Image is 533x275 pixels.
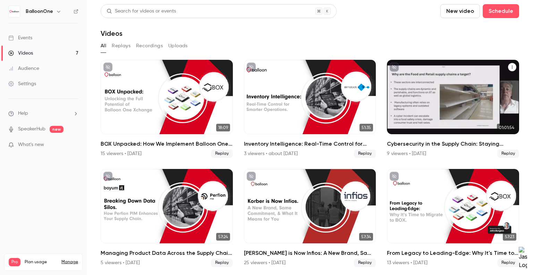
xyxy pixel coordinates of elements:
div: Audience [8,65,39,72]
span: Plan usage [25,259,57,265]
li: Korber is Now Infios: A New Brand, Same Commitment, and What It Means for You. [244,169,376,267]
button: unpublished [103,63,112,72]
li: Managing Product Data Across the Supply Chain Is Complex. Let’s Simplify It. [101,169,233,267]
li: help-dropdown-opener [8,110,78,117]
span: Replay [354,259,376,267]
div: Settings [8,80,36,87]
span: 18:09 [216,124,230,131]
span: Help [18,110,28,117]
button: All [101,40,106,51]
button: unpublished [103,172,112,181]
span: 57:23 [503,233,516,241]
span: Replay [354,149,376,158]
button: unpublished [247,172,256,181]
button: unpublished [390,172,399,181]
div: 15 viewers • [DATE] [101,150,142,157]
h2: Managing Product Data Across the Supply Chain Is Complex. Let’s Simplify It. [101,249,233,257]
div: 9 viewers • [DATE] [387,150,426,157]
li: Inventory Intelligence: Real-Time Control for Smarter Operations with Slimstock [244,60,376,158]
iframe: Noticeable Trigger [70,142,78,148]
h1: Videos [101,29,122,38]
a: 51:35Inventory Intelligence: Real-Time Control for Smarter Operations with Slimstock3 viewers • a... [244,60,376,158]
h2: [PERSON_NAME] is Now Infios: A New Brand, Same Commitment, and What It Means for You. [244,249,376,257]
button: unpublished [247,63,256,72]
a: 18:09BOX Unpacked: How We Implement Balloon One Xchange (BOX)—Our Proven Project Methodology15 vi... [101,60,233,158]
div: 5 viewers • [DATE] [101,259,140,266]
li: BOX Unpacked: How We Implement Balloon One Xchange (BOX)—Our Proven Project Methodology [101,60,233,158]
span: 57:24 [216,233,230,241]
div: 13 viewers • [DATE] [387,259,428,266]
button: Replays [112,40,130,51]
h2: Inventory Intelligence: Real-Time Control for Smarter Operations with Slimstock [244,140,376,148]
span: Replay [211,149,233,158]
h2: BOX Unpacked: How We Implement Balloon One Xchange (BOX)—Our Proven Project Methodology [101,140,233,148]
li: From Legacy to Leading-Edge: Why It's Time to Migrate to BOX [387,169,519,267]
span: new [50,126,64,133]
span: Pro [9,258,20,266]
h6: BalloonOne [26,8,53,15]
button: New video [440,4,480,18]
span: 51:35 [359,124,373,131]
a: 01:01:54Cybersecurity in the Supply Chain: Staying Secure in an Uncertain World - In partnership ... [387,60,519,158]
a: 57:34[PERSON_NAME] is Now Infios: A New Brand, Same Commitment, and What It Means for You.25 view... [244,169,376,267]
button: Uploads [168,40,188,51]
span: 01:01:54 [497,124,516,131]
a: 57:23From Legacy to Leading-Edge: Why It's Time to Migrate to BOX13 viewers • [DATE]Replay [387,169,519,267]
div: 3 viewers • about [DATE] [244,150,298,157]
span: What's new [18,141,44,148]
button: Recordings [136,40,163,51]
button: unpublished [390,63,399,72]
span: 57:34 [359,233,373,241]
span: Replay [497,259,519,267]
div: Search for videos or events [107,8,176,15]
div: 25 viewers • [DATE] [244,259,286,266]
div: Events [8,34,32,41]
div: Videos [8,50,33,57]
span: Replay [497,149,519,158]
button: Schedule [483,4,519,18]
img: BalloonOne [9,6,20,17]
a: 57:24Managing Product Data Across the Supply Chain Is Complex. Let’s Simplify It.5 viewers • [DAT... [101,169,233,267]
a: SpeakerHub [18,126,45,133]
section: Videos [101,4,519,271]
li: Cybersecurity in the Supply Chain: Staying Secure in an Uncertain World - In partnership with BSI [387,60,519,158]
span: Replay [211,259,233,267]
h2: From Legacy to Leading-Edge: Why It's Time to Migrate to BOX [387,249,519,257]
h2: Cybersecurity in the Supply Chain: Staying Secure in an Uncertain World - In partnership with BSI [387,140,519,148]
a: Manage [61,259,78,265]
